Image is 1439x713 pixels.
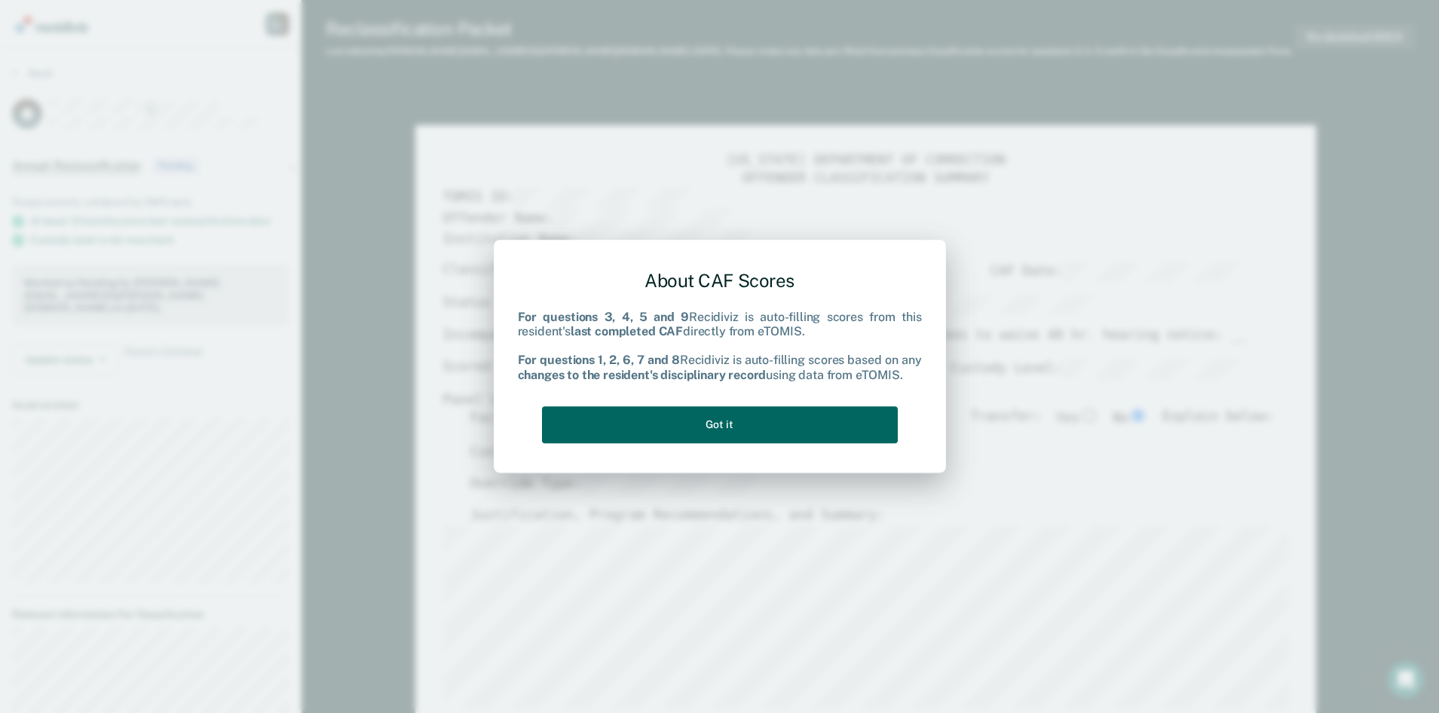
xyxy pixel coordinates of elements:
[518,258,922,304] div: About CAF Scores
[542,406,898,443] button: Got it
[571,324,683,338] b: last completed CAF
[518,310,690,324] b: For questions 3, 4, 5 and 9
[518,353,680,368] b: For questions 1, 2, 6, 7 and 8
[518,368,767,382] b: changes to the resident's disciplinary record
[518,310,922,382] div: Recidiviz is auto-filling scores from this resident's directly from eTOMIS. Recidiviz is auto-fil...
